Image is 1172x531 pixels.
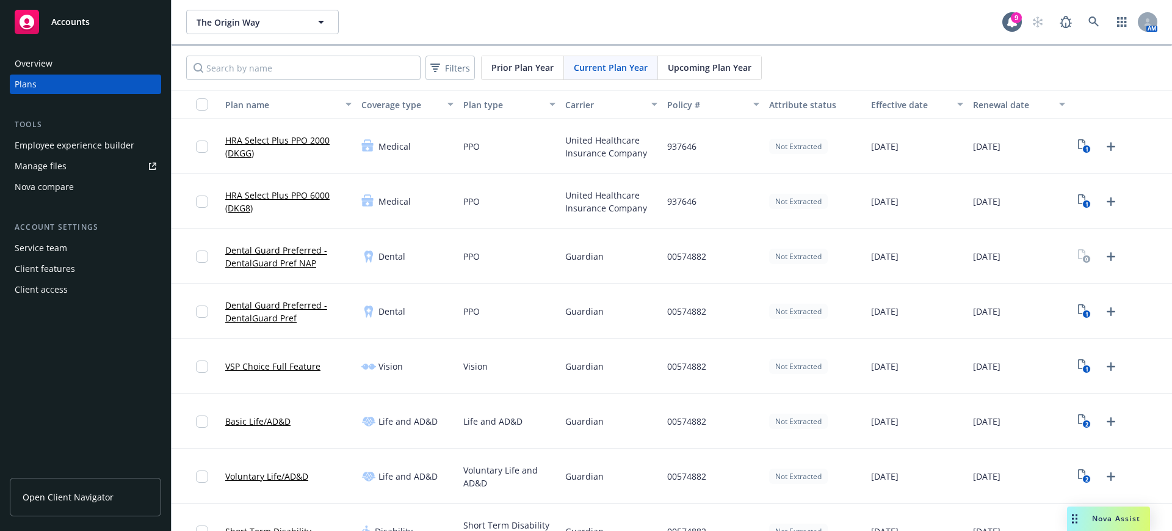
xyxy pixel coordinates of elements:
div: Plans [15,75,37,94]
span: 00574882 [667,470,706,483]
a: Start snowing [1025,10,1050,34]
span: 00574882 [667,305,706,318]
span: Guardian [565,250,604,263]
button: Filters [425,56,475,80]
span: Accounts [51,17,90,27]
div: Carrier [565,98,644,111]
a: View Plan Documents [1075,192,1094,211]
span: Dental [378,305,405,318]
a: HRA Select Plus PPO 2000 (DKGG) [225,134,352,159]
span: [DATE] [973,140,1000,153]
span: Current Plan Year [574,61,648,74]
a: Upload Plan Documents [1101,467,1121,486]
div: Manage files [15,156,67,176]
text: 1 [1085,365,1088,373]
div: Not Extracted [769,469,828,484]
a: Upload Plan Documents [1101,357,1121,376]
span: The Origin Way [197,16,302,29]
div: Service team [15,238,67,258]
span: [DATE] [973,305,1000,318]
span: Nova Assist [1092,513,1140,524]
div: 9 [1011,12,1022,23]
div: Not Extracted [769,194,828,209]
div: Nova compare [15,177,74,197]
span: PPO [463,140,480,153]
span: [DATE] [871,305,899,318]
span: Life and AD&D [378,470,438,483]
input: Toggle Row Selected [196,361,208,373]
button: Nova Assist [1067,507,1150,531]
button: Plan type [458,90,560,119]
button: Carrier [560,90,662,119]
a: Dental Guard Preferred - DentalGuard Pref NAP [225,244,352,269]
div: Employee experience builder [15,136,134,155]
span: United Healthcare Insurance Company [565,134,657,159]
div: Client access [15,280,68,299]
span: 937646 [667,195,696,208]
text: 2 [1085,420,1088,428]
span: Life and AD&D [463,415,523,428]
a: View Plan Documents [1075,467,1094,486]
span: Vision [378,360,403,373]
div: Policy # [667,98,746,111]
div: Renewal date [973,98,1052,111]
button: Coverage type [356,90,458,119]
input: Toggle Row Selected [196,141,208,153]
button: Effective date [866,90,968,119]
input: Select all [196,98,208,111]
a: View Plan Documents [1075,412,1094,431]
span: [DATE] [871,360,899,373]
button: Renewal date [968,90,1070,119]
div: Plan type [463,98,542,111]
a: Service team [10,238,161,258]
input: Toggle Row Selected [196,416,208,428]
span: Guardian [565,305,604,318]
span: [DATE] [973,195,1000,208]
span: [DATE] [871,140,899,153]
button: Policy # [662,90,764,119]
span: 937646 [667,140,696,153]
div: Drag to move [1067,507,1082,531]
span: Dental [378,250,405,263]
button: Plan name [220,90,356,119]
a: View Plan Documents [1075,357,1094,376]
span: Voluntary Life and AD&D [463,464,555,489]
div: Tools [10,119,161,131]
div: Not Extracted [769,139,828,154]
a: Voluntary Life/AD&D [225,470,308,483]
a: Manage files [10,156,161,176]
text: 1 [1085,200,1088,208]
span: Life and AD&D [378,415,438,428]
span: PPO [463,195,480,208]
span: Vision [463,360,488,373]
span: [DATE] [973,360,1000,373]
a: Plans [10,75,161,94]
a: Accounts [10,5,161,39]
span: Filters [445,62,470,75]
a: Upload Plan Documents [1101,302,1121,321]
a: View Plan Documents [1075,302,1094,321]
span: [DATE] [871,470,899,483]
div: Not Extracted [769,414,828,429]
a: Client access [10,280,161,299]
div: Overview [15,54,52,73]
span: PPO [463,305,480,318]
input: Toggle Row Selected [196,306,208,318]
span: Guardian [565,470,604,483]
div: Attribute status [769,98,861,111]
a: Overview [10,54,161,73]
span: [DATE] [871,195,899,208]
text: 2 [1085,475,1088,483]
a: Switch app [1110,10,1134,34]
input: Search by name [186,56,421,80]
span: Guardian [565,415,604,428]
a: Upload Plan Documents [1101,412,1121,431]
span: Filters [428,59,472,77]
a: Report a Bug [1054,10,1078,34]
span: Guardian [565,360,604,373]
span: United Healthcare Insurance Company [565,189,657,214]
span: [DATE] [973,415,1000,428]
span: [DATE] [871,415,899,428]
input: Toggle Row Selected [196,196,208,208]
a: View Plan Documents [1075,247,1094,266]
